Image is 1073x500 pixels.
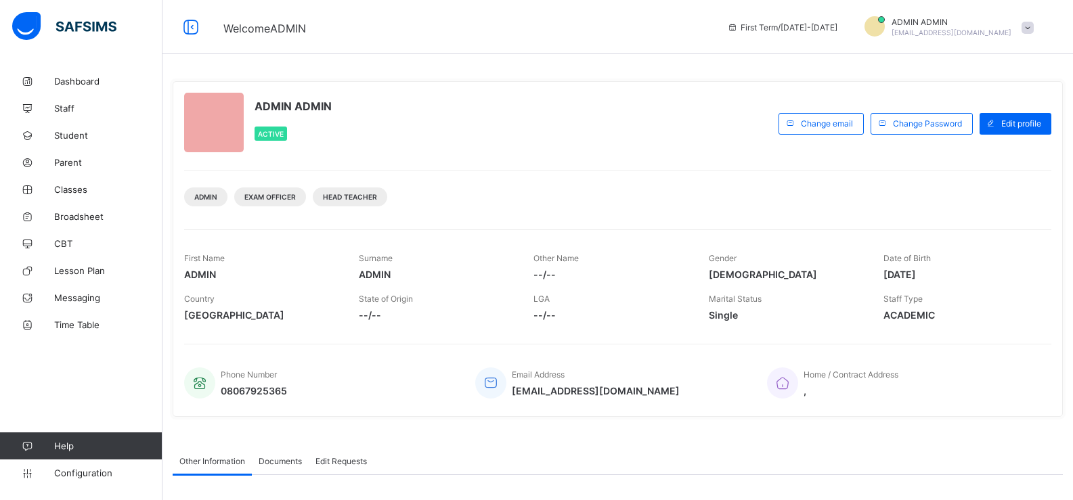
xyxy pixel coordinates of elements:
[54,468,162,478] span: Configuration
[184,269,338,280] span: ADMIN
[804,385,898,396] span: ,
[359,269,513,280] span: ADMIN
[194,193,217,201] span: Admin
[533,294,550,304] span: LGA
[54,76,162,87] span: Dashboard
[221,385,287,396] span: 08067925365
[259,456,302,466] span: Documents
[883,253,931,263] span: Date of Birth
[54,184,162,195] span: Classes
[1001,118,1041,129] span: Edit profile
[533,309,688,321] span: --/--
[533,269,688,280] span: --/--
[892,17,1011,27] span: ADMIN ADMIN
[179,456,245,466] span: Other Information
[184,253,225,263] span: First Name
[54,319,162,330] span: Time Table
[709,269,863,280] span: [DEMOGRAPHIC_DATA]
[883,294,923,304] span: Staff Type
[258,130,284,138] span: Active
[709,294,762,304] span: Marital Status
[54,440,162,451] span: Help
[54,130,162,141] span: Student
[54,157,162,168] span: Parent
[533,253,579,263] span: Other Name
[54,292,162,303] span: Messaging
[54,211,162,222] span: Broadsheet
[709,309,863,321] span: Single
[893,118,962,129] span: Change Password
[184,294,215,304] span: Country
[255,99,332,113] span: ADMIN ADMIN
[244,193,296,201] span: Exam Officer
[359,253,393,263] span: Surname
[54,265,162,276] span: Lesson Plan
[727,22,837,32] span: session/term information
[184,309,338,321] span: [GEOGRAPHIC_DATA]
[804,369,898,380] span: Home / Contract Address
[883,309,1038,321] span: ACADEMIC
[892,28,1011,37] span: [EMAIL_ADDRESS][DOMAIN_NAME]
[512,385,680,396] span: [EMAIL_ADDRESS][DOMAIN_NAME]
[359,294,413,304] span: State of Origin
[323,193,377,201] span: Head Teacher
[221,369,277,380] span: Phone Number
[54,238,162,249] span: CBT
[223,22,306,35] span: Welcome ADMIN
[12,12,116,41] img: safsims
[851,16,1041,39] div: ADMINADMIN
[709,253,737,263] span: Gender
[54,103,162,114] span: Staff
[359,309,513,321] span: --/--
[883,269,1038,280] span: [DATE]
[801,118,853,129] span: Change email
[512,369,565,380] span: Email Address
[315,456,367,466] span: Edit Requests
